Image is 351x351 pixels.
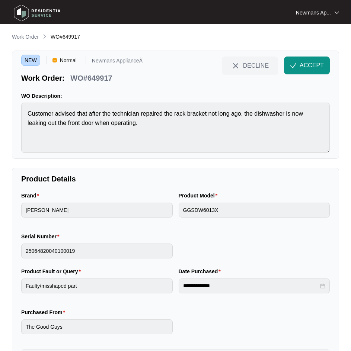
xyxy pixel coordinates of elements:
p: Product Details [21,174,330,184]
textarea: Customer advised that after the technician repaired the rack bracket not long ago, the dishwasher... [21,103,330,153]
a: Work Order [10,33,40,41]
p: Newmans ApplianceÂ [92,58,143,66]
p: WO Description: [21,92,330,100]
label: Date Purchased [179,268,224,275]
input: Product Fault or Query [21,278,173,293]
label: Product Model [179,192,221,199]
span: DECLINE [243,61,269,70]
p: Work Order: [21,73,64,83]
input: Product Model [179,203,330,218]
button: close-IconDECLINE [222,57,278,74]
p: Work Order [12,33,39,41]
label: Purchased From [21,309,68,316]
span: WO#649917 [51,34,80,40]
label: Product Fault or Query [21,268,84,275]
label: Brand [21,192,42,199]
span: NEW [21,55,40,66]
img: Vercel Logo [52,58,57,62]
img: chevron-right [42,33,48,39]
p: Newmans Ap... [296,9,331,16]
label: Serial Number [21,233,62,240]
p: WO#649917 [70,73,112,83]
img: check-Icon [290,62,297,69]
input: Brand [21,203,173,218]
input: Purchased From [21,319,173,334]
img: dropdown arrow [335,11,339,15]
img: residentia service logo [11,2,63,24]
span: ACCEPT [300,61,324,70]
img: close-Icon [231,61,240,70]
input: Serial Number [21,244,173,258]
button: check-IconACCEPT [284,57,330,74]
input: Date Purchased [183,282,319,290]
span: Normal [57,55,80,66]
